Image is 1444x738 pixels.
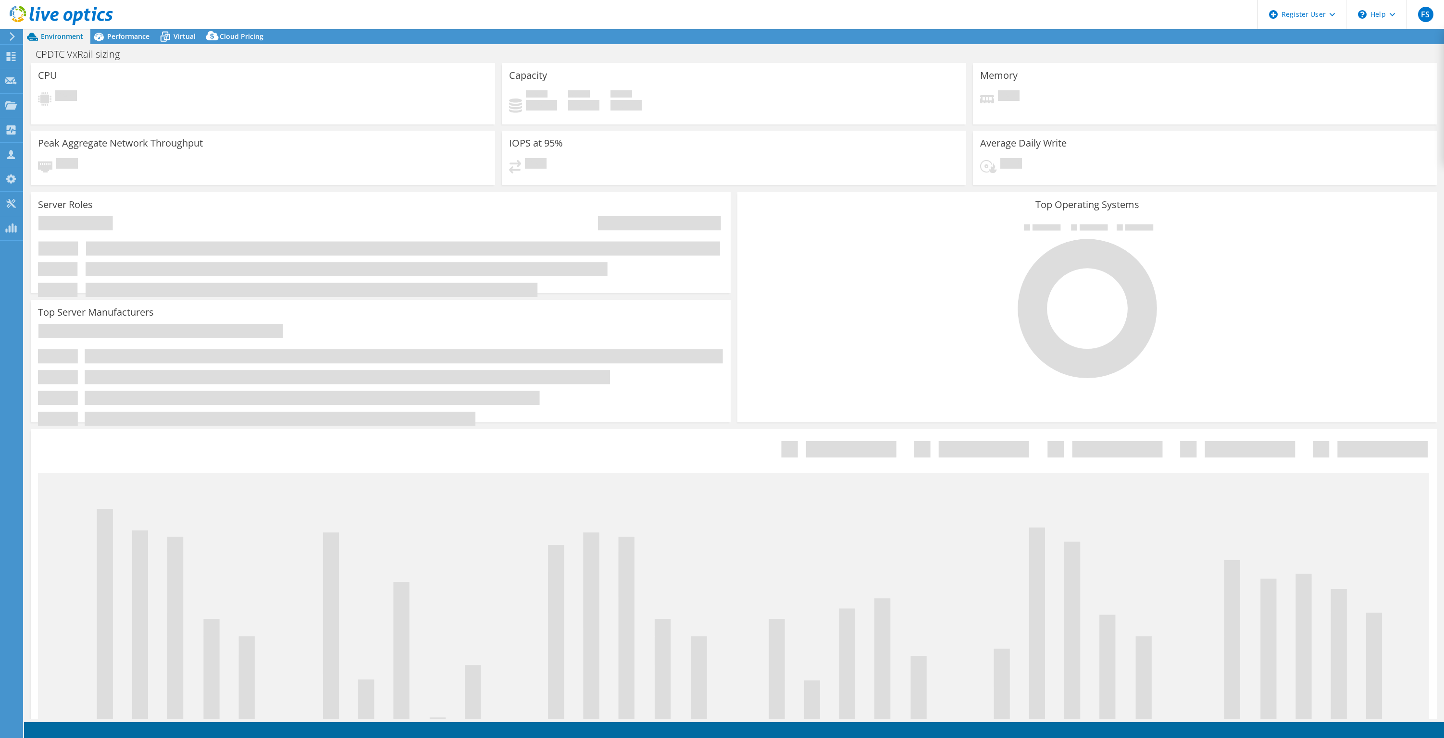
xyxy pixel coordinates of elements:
[38,199,93,210] h3: Server Roles
[526,90,548,100] span: Used
[107,32,149,41] span: Performance
[220,32,263,41] span: Cloud Pricing
[31,49,135,60] h1: CPDTC VxRail sizing
[38,70,57,81] h3: CPU
[38,307,154,318] h3: Top Server Manufacturers
[41,32,83,41] span: Environment
[525,158,547,171] span: Pending
[568,90,590,100] span: Free
[509,138,563,148] h3: IOPS at 95%
[610,100,642,111] h4: 0 GiB
[56,158,78,171] span: Pending
[998,90,1020,103] span: Pending
[509,70,547,81] h3: Capacity
[526,100,557,111] h4: 0 GiB
[174,32,196,41] span: Virtual
[1418,7,1433,22] span: FS
[568,100,599,111] h4: 0 GiB
[980,70,1018,81] h3: Memory
[55,90,77,103] span: Pending
[38,138,203,148] h3: Peak Aggregate Network Throughput
[610,90,632,100] span: Total
[980,138,1067,148] h3: Average Daily Write
[1000,158,1022,171] span: Pending
[745,199,1430,210] h3: Top Operating Systems
[1358,10,1367,19] svg: \n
